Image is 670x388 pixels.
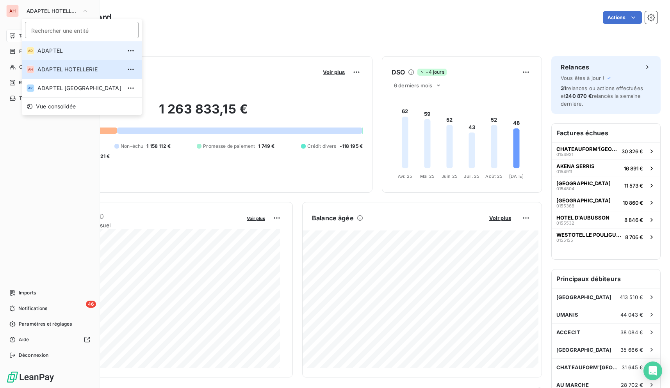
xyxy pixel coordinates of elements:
[394,82,432,89] span: 6 derniers mois
[19,64,35,71] span: Clients
[323,69,345,75] span: Voir plus
[464,174,479,179] tspan: Juil. 25
[146,143,171,150] span: 1 158 112 €
[620,347,643,353] span: 35 666 €
[19,336,29,343] span: Aide
[556,186,574,191] span: 0154804
[561,85,566,91] span: 31
[6,371,55,383] img: Logo LeanPay
[625,234,643,240] span: 8 706 €
[420,174,435,179] tspan: Mai 25
[643,361,662,380] div: Open Intercom Messenger
[19,79,39,86] span: Relances
[556,204,574,208] span: 0155368
[485,174,502,179] tspan: Août 25
[556,232,622,238] span: WESTOTEL LE POULIGUEN
[19,289,36,296] span: Imports
[98,153,110,160] span: -21 €
[417,69,446,76] span: -4 jours
[398,174,412,179] tspan: Avr. 25
[620,329,643,335] span: 38 084 €
[19,95,36,102] span: Tâches
[340,143,363,150] span: -118 195 €
[552,142,660,159] button: CHATEAUFORM'[GEOGRAPHIC_DATA]015493130 326 €
[203,143,255,150] span: Promesse de paiement
[556,312,578,318] span: UMANIS
[556,169,572,174] span: 0154911
[19,32,55,39] span: Tableau de bord
[6,333,93,346] a: Aide
[556,238,573,243] span: 0155155
[621,382,643,388] span: 28 702 €
[556,329,580,335] span: ACCECIT
[552,228,660,245] button: WESTOTEL LE POULIGUEN01551558 706 €
[6,5,19,17] div: AH
[556,347,612,353] span: [GEOGRAPHIC_DATA]
[552,177,660,194] button: [GEOGRAPHIC_DATA]015480411 573 €
[19,48,39,55] span: Factures
[442,174,458,179] tspan: Juin 25
[37,47,121,55] span: ADAPTEL
[121,143,143,150] span: Non-échu
[247,216,265,221] span: Voir plus
[556,294,612,300] span: [GEOGRAPHIC_DATA]
[552,269,660,288] h6: Principaux débiteurs
[489,215,511,221] span: Voir plus
[556,163,595,169] span: AKENA SERRIS
[321,69,347,76] button: Voir plus
[27,8,79,14] span: ADAPTEL HOTELLERIE
[622,364,643,370] span: 31 645 €
[27,47,34,55] div: AD
[556,146,618,152] span: CHATEAUFORM'[GEOGRAPHIC_DATA]
[44,101,363,125] h2: 1 263 833,15 €
[556,364,622,370] span: CHATEAUFORM'[GEOGRAPHIC_DATA]
[552,124,660,142] h6: Factures échues
[552,194,660,211] button: [GEOGRAPHIC_DATA]015536810 860 €
[37,66,121,73] span: ADAPTEL HOTELLERIE
[620,312,643,318] span: 44 043 €
[25,22,139,38] input: placeholder
[622,148,643,154] span: 30 326 €
[603,11,642,24] button: Actions
[27,84,34,92] div: AP
[556,382,589,388] span: AU MARCHE
[392,67,405,77] h6: DSO
[487,214,513,221] button: Voir plus
[244,214,267,221] button: Voir plus
[624,165,643,172] span: 16 891 €
[312,213,354,223] h6: Balance âgée
[552,159,660,177] button: AKENA SERRIS015491116 891 €
[556,214,609,221] span: HOTEL D'AUBUSSON
[552,211,660,228] button: HOTEL D'AUBUSSON01555328 846 €
[27,66,34,73] div: AH
[623,200,643,206] span: 10 860 €
[19,352,49,359] span: Déconnexion
[37,84,121,92] span: ADAPTEL [GEOGRAPHIC_DATA]
[556,152,573,157] span: 0154931
[565,93,592,99] span: 240 870 €
[556,197,611,204] span: [GEOGRAPHIC_DATA]
[18,305,47,312] span: Notifications
[561,75,604,81] span: Vous êtes à jour !
[624,217,643,223] span: 8 846 €
[561,85,643,107] span: relances ou actions effectuées et relancés la semaine dernière.
[307,143,337,150] span: Crédit divers
[620,294,643,300] span: 413 510 €
[556,221,574,225] span: 0155532
[509,174,524,179] tspan: [DATE]
[258,143,274,150] span: 1 749 €
[44,221,241,229] span: Chiffre d'affaires mensuel
[19,321,72,328] span: Paramètres et réglages
[36,103,76,110] span: Vue consolidée
[86,301,96,308] span: 46
[624,182,643,189] span: 11 573 €
[556,180,611,186] span: [GEOGRAPHIC_DATA]
[561,62,589,72] h6: Relances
